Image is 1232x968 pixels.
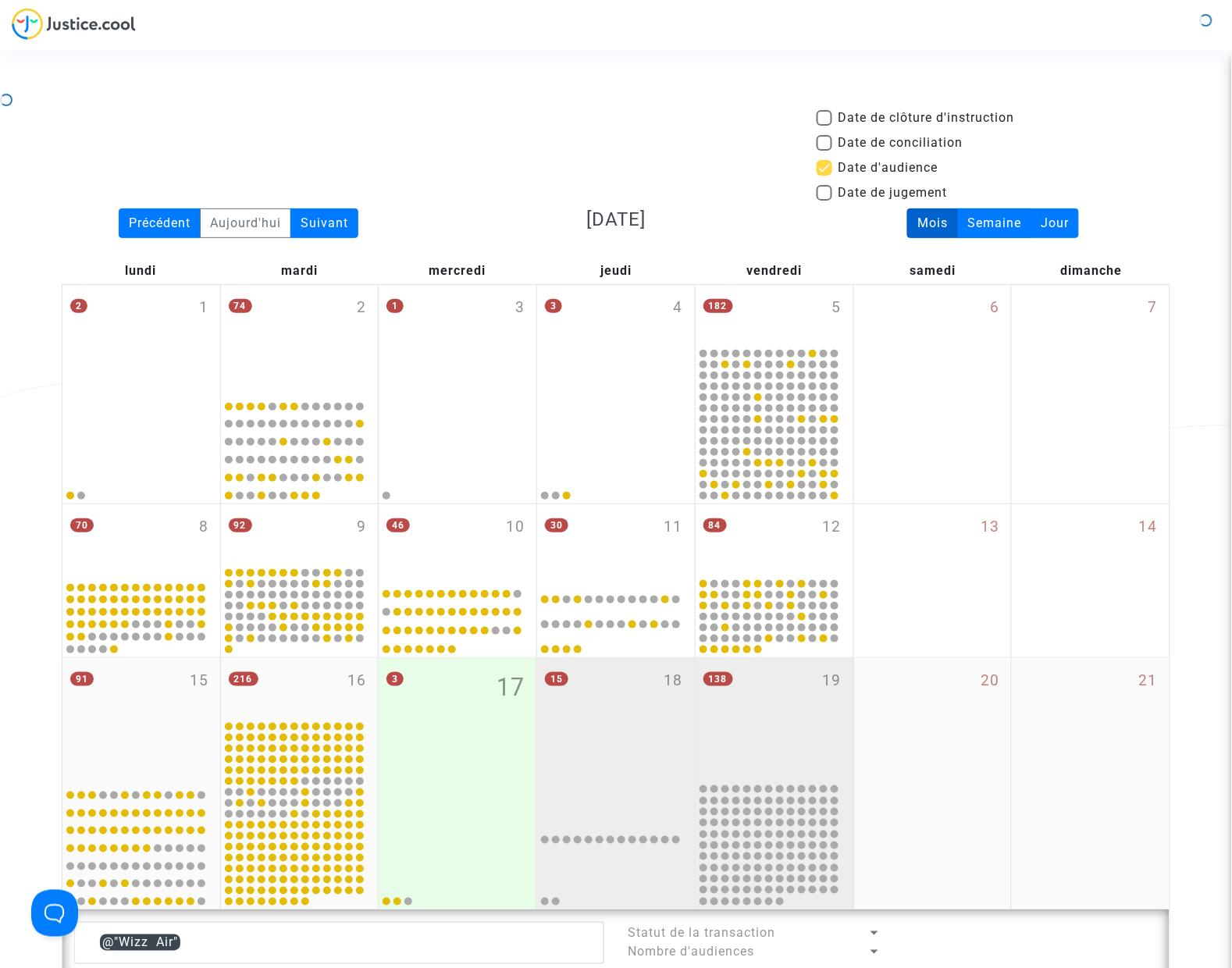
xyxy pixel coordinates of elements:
span: 5 [832,297,842,319]
span: 3 [386,672,404,686]
span: Statut de la transaction [628,926,775,941]
span: 4 [674,297,683,319]
div: dimanche septembre 21 [1012,658,1170,909]
span: 1 [199,297,208,319]
span: Date de jugement [839,183,948,202]
span: Date de conciliation [839,133,963,152]
span: 12 [823,516,842,539]
div: Semaine [957,208,1031,238]
span: 9 [357,516,366,539]
div: lundi [62,258,220,284]
div: vendredi septembre 5, 182 events, click to expand [696,285,853,346]
span: 138 [703,672,733,686]
div: lundi septembre 8, 70 events, click to expand [62,504,220,578]
span: 3 [545,299,562,313]
div: vendredi [695,258,853,284]
div: lundi septembre 1, 2 events, click to expand [62,285,220,392]
div: mardi septembre 9, 92 events, click to expand [221,504,379,565]
span: 1 [386,299,404,313]
div: jeudi septembre 11, 30 events, click to expand [537,504,695,578]
span: 2 [70,299,87,313]
span: 19 [823,670,842,692]
span: 8 [199,516,208,539]
span: 20 [981,670,999,692]
div: vendredi septembre 12, 84 events, click to expand [696,504,853,576]
span: 14 [1139,516,1158,539]
div: mardi septembre 16, 216 events, click to expand [221,658,379,719]
span: 15 [190,670,208,692]
div: Aujourd'hui [200,208,291,238]
div: vendredi septembre 19, 138 events, click to expand [696,658,853,781]
span: 84 [703,518,727,532]
img: jc-logo.svg [12,8,136,40]
h3: [DATE] [439,208,792,231]
div: Mois [907,208,958,238]
div: jeudi [537,258,696,284]
span: Date de clôture d'instruction [839,109,1015,127]
span: 10 [506,516,525,539]
span: 182 [703,299,733,313]
span: 30 [545,518,568,532]
span: 11 [664,516,683,539]
div: samedi septembre 20 [854,658,1012,909]
span: 18 [664,670,683,692]
div: samedi septembre 13 [854,504,1012,657]
span: 13 [981,516,999,539]
div: mercredi septembre 10, 46 events, click to expand [379,504,536,578]
span: 74 [229,299,252,313]
div: dimanche septembre 7 [1012,285,1170,504]
span: 91 [70,672,94,686]
span: 15 [545,672,568,686]
span: Nombre d'audiences [628,945,754,959]
span: Date d'audience [839,158,938,177]
div: dimanche septembre 14 [1012,504,1170,657]
iframe: Toggle Customer Support [31,890,78,937]
div: samedi [853,258,1012,284]
span: 16 [347,670,366,692]
div: mercredi septembre 17, 3 events, click to expand [379,658,536,781]
div: Précédent [119,208,201,238]
span: 46 [386,518,410,532]
div: mardi septembre 2, 74 events, click to expand [221,285,379,392]
span: 2 [357,297,366,319]
div: samedi septembre 6 [854,285,1012,504]
span: 216 [229,672,258,686]
span: 21 [1139,670,1158,692]
div: lundi septembre 15, 91 events, click to expand [62,658,220,781]
div: jeudi septembre 4, 3 events, click to expand [537,285,695,392]
div: mardi [220,258,379,284]
div: Jour [1031,208,1079,238]
span: 17 [497,670,525,706]
span: 7 [1148,297,1158,319]
div: jeudi septembre 18, 15 events, click to expand [537,658,695,781]
span: 6 [990,297,999,319]
div: dimanche [1012,258,1170,284]
div: mercredi septembre 3, One event, click to expand [379,285,536,392]
span: 92 [229,518,252,532]
div: Suivant [290,208,358,238]
span: 70 [70,518,94,532]
span: 3 [515,297,525,319]
div: mercredi [379,258,537,284]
